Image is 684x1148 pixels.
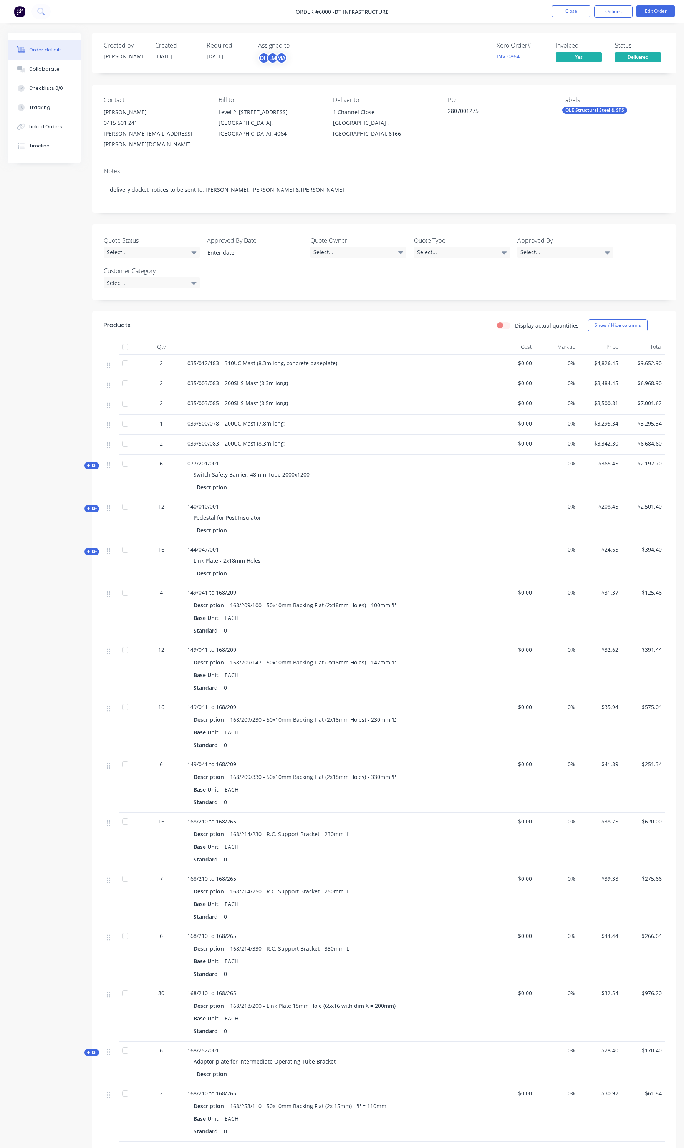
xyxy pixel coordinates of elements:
span: 0% [538,703,575,711]
span: $575.04 [624,703,662,711]
span: 168/210 to 168/265 [187,932,236,939]
div: Created by [104,42,146,49]
div: Level 2, [STREET_ADDRESS][GEOGRAPHIC_DATA], [GEOGRAPHIC_DATA], 4064 [219,107,321,139]
span: 168/252/001 [187,1047,219,1054]
div: Standard [194,968,221,979]
div: Description [197,525,230,536]
div: Description [197,1068,230,1080]
span: 077/201/001 [187,460,219,467]
span: 035/003/085 – 200SHS Mast (8.5m long) [187,399,288,407]
div: Status [615,42,665,49]
div: Standard [194,797,221,808]
div: 168/209/230 - 50x10mm Backing Flat (2x18mm Holes) - 230mm 'L' [227,714,399,725]
span: 12 [158,502,164,510]
span: $620.00 [624,817,662,825]
div: 0 [221,739,230,750]
span: 149/041 to 168/209 [187,703,236,711]
span: $0.00 [495,817,532,825]
span: 0% [538,419,575,427]
div: Standard [194,739,221,750]
span: Link Plate - 2x18mm Holes [194,557,261,564]
span: $0.00 [495,646,532,654]
span: $3,484.45 [581,379,619,387]
div: [GEOGRAPHIC_DATA] , [GEOGRAPHIC_DATA], 6166 [333,118,436,139]
span: 035/003/083 – 200SHS Mast (8.3m long) [187,379,288,387]
span: $6,684.60 [624,439,662,447]
button: Edit Order [636,5,675,17]
div: Standard [194,854,221,865]
div: Select... [517,247,613,258]
span: Kit [87,549,97,555]
span: $24.65 [581,545,619,553]
div: [PERSON_NAME][EMAIL_ADDRESS][PERSON_NAME][DOMAIN_NAME] [104,128,206,150]
div: Assigned to [258,42,335,49]
span: 16 [158,545,164,553]
span: $391.44 [624,646,662,654]
span: Switch Safety Barrier, 48mm Tube 2000x1200 [194,471,310,478]
div: Description [197,568,230,579]
span: 6 [160,1046,163,1054]
label: Quote Type [414,236,510,245]
div: Checklists 0/0 [29,85,63,92]
span: Order #6000 - [296,8,335,15]
span: Pedestal for Post Insulator [194,514,261,521]
img: Factory [14,6,25,17]
span: 6 [160,459,163,467]
button: Tracking [8,98,81,117]
span: 0% [538,399,575,407]
button: Delivered [615,52,661,64]
label: Quote Owner [310,236,406,245]
span: 30 [158,989,164,997]
div: Select... [414,247,510,258]
span: $0.00 [495,703,532,711]
span: 2 [160,399,163,407]
div: EACH [222,612,242,623]
span: Kit [87,463,97,469]
div: Standard [194,1025,221,1037]
div: 0 [221,911,230,922]
span: $0.00 [495,439,532,447]
span: $3,295.34 [624,419,662,427]
div: LM [267,52,278,64]
div: 0 [221,1126,230,1137]
span: 144/047/001 [187,546,219,553]
div: EACH [222,727,242,738]
span: 035/012/183 – 310UC Mast (8.3m long, concrete baseplate) [187,359,337,367]
div: Description [194,714,227,725]
span: 039/500/078 – 200UC Mast (7.8m long) [187,420,285,427]
div: Created [155,42,197,49]
div: EACH [222,956,242,967]
div: 0 [221,968,230,979]
span: 0% [538,439,575,447]
span: $0.00 [495,588,532,596]
div: [PERSON_NAME] [104,107,206,118]
div: 2807001275 [448,107,544,118]
div: Base Unit [194,898,222,909]
div: Labels [562,96,665,104]
div: 1 Channel Close [333,107,436,118]
span: $251.34 [624,760,662,768]
span: 0% [538,646,575,654]
span: $0.00 [495,359,532,367]
span: $31.37 [581,588,619,596]
label: Customer Category [104,266,200,275]
div: Standard [194,1126,221,1137]
div: 168/209/100 - 50x10mm Backing Flat (2x18mm Holes) - 100mm 'L' [227,600,399,611]
span: 6 [160,760,163,768]
span: 168/210 to 168/265 [187,1090,236,1097]
div: 168/214/250 - R.C. Support Bracket - 250mm 'L' [227,886,353,897]
span: $3,295.34 [581,419,619,427]
div: Select... [310,247,406,258]
div: Base Unit [194,612,222,623]
button: Close [552,5,590,17]
div: Select... [104,277,200,288]
div: Description [194,771,227,782]
span: 0% [538,502,575,510]
div: EACH [222,841,242,852]
div: Standard [194,682,221,693]
input: Enter date [202,247,298,258]
div: Notes [104,167,665,175]
span: $365.45 [581,459,619,467]
span: $0.00 [495,932,532,940]
span: $35.94 [581,703,619,711]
